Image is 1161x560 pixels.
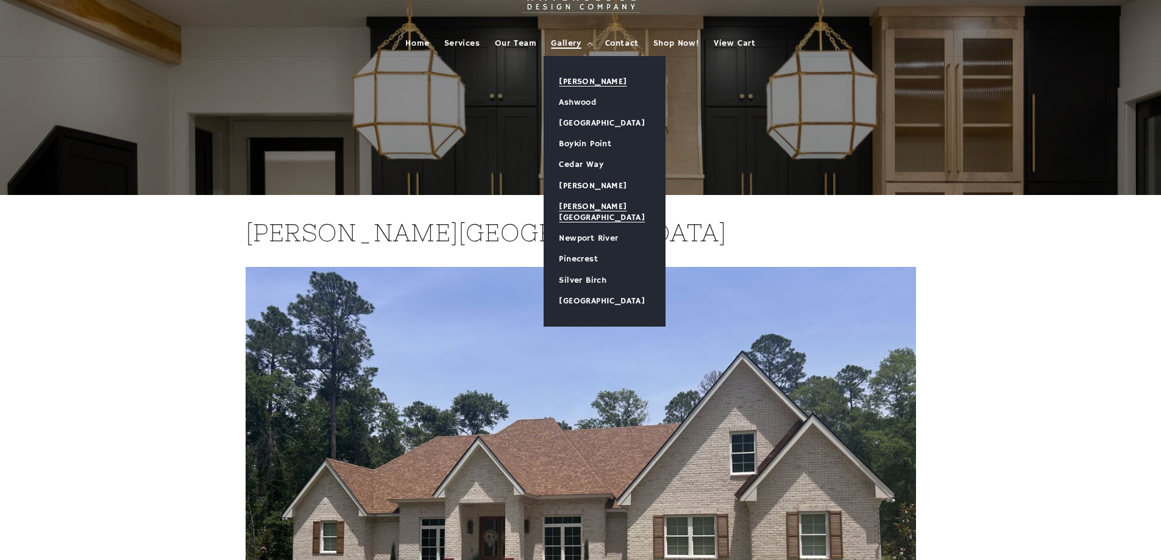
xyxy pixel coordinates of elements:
[653,38,699,49] span: Shop Now!
[544,113,665,133] a: [GEOGRAPHIC_DATA]
[405,38,429,49] span: Home
[714,38,755,49] span: View Cart
[544,249,665,269] a: Pinecrest
[544,175,665,196] a: [PERSON_NAME]
[246,217,916,249] h2: [PERSON_NAME][GEOGRAPHIC_DATA]
[598,30,646,56] a: Contact
[437,30,488,56] a: Services
[495,38,537,49] span: Our Team
[551,38,581,49] span: Gallery
[398,30,436,56] a: Home
[544,71,665,92] a: [PERSON_NAME]
[544,291,665,311] a: [GEOGRAPHIC_DATA]
[488,30,544,56] a: Our Team
[544,30,597,56] summary: Gallery
[544,133,665,154] a: Boykin Point
[544,154,665,175] a: Cedar Way
[544,228,665,249] a: Newport River
[544,196,665,228] a: [PERSON_NAME][GEOGRAPHIC_DATA]
[605,38,639,49] span: Contact
[706,30,762,56] a: View Cart
[544,92,665,113] a: Ashwood
[544,270,665,291] a: Silver Birch
[646,30,706,56] a: Shop Now!
[444,38,480,49] span: Services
